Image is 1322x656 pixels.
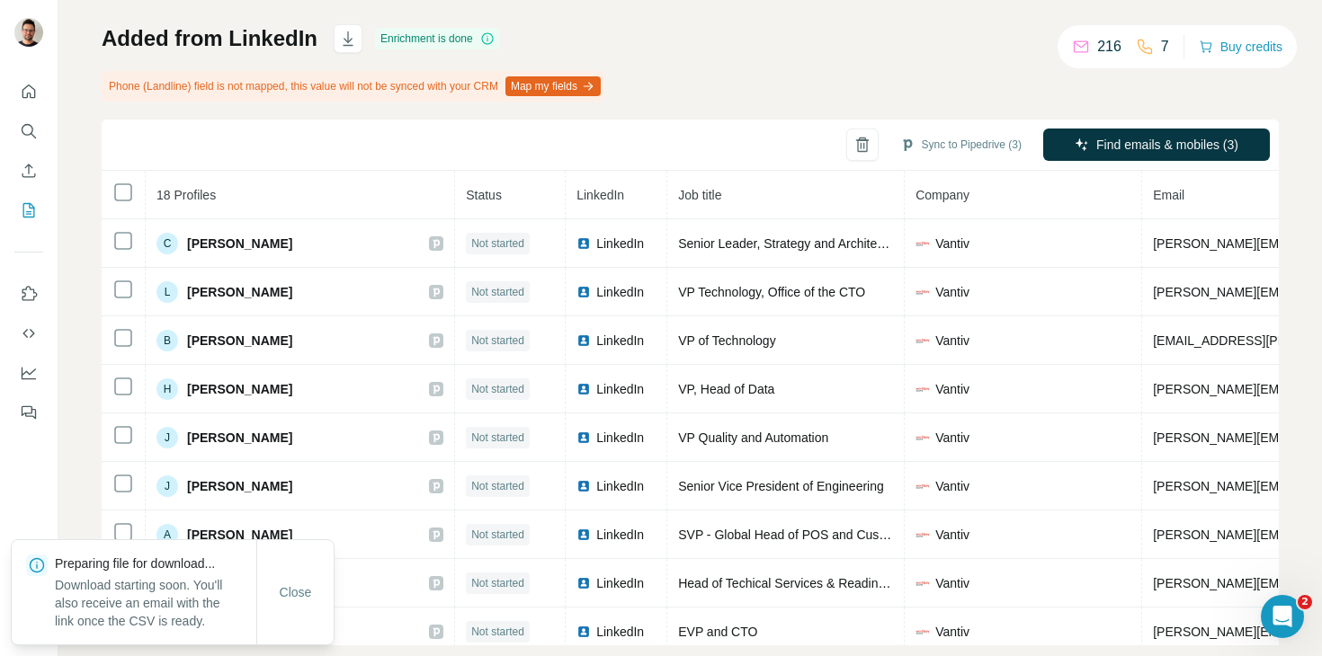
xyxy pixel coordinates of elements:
span: LinkedIn [576,188,624,202]
span: SVP - Global Head of POS and Customer Experience Engineering [678,527,1048,542]
p: Download starting soon. You'll also receive an email with the link once the CSV is ready. [55,576,256,630]
img: company-logo [916,236,930,251]
span: Vantiv [935,429,969,447]
span: LinkedIn [596,380,644,398]
span: VP Technology, Office of the CTO [678,285,865,299]
img: company-logo [916,430,930,445]
span: Vantiv [935,283,969,301]
h1: Added from LinkedIn [102,24,317,53]
div: Phone (Landline) field is not mapped, this value will not be synced with your CRM [102,71,604,102]
span: Email [1153,188,1184,202]
span: VP, Head of Data [678,382,774,396]
span: Company [916,188,969,202]
span: [PERSON_NAME] [187,283,292,301]
button: Quick start [14,75,43,108]
span: LinkedIn [596,574,644,592]
span: 2 [1298,595,1312,609]
span: [PERSON_NAME] [187,235,292,253]
img: LinkedIn logo [576,479,591,493]
span: Head of Techical Services & Readiness [678,576,898,590]
img: LinkedIn logo [576,430,591,445]
img: company-logo [916,285,930,299]
span: Vantiv [935,235,969,253]
span: Vantiv [935,526,969,544]
iframe: Intercom live chat [1261,595,1304,638]
div: B [156,330,178,351]
span: Vantiv [935,380,969,398]
button: Use Surfe API [14,317,43,350]
span: [PERSON_NAME] [187,526,292,544]
button: My lists [14,194,43,226]
img: LinkedIn logo [576,625,591,639]
img: LinkedIn logo [576,576,591,590]
span: LinkedIn [596,477,644,495]
span: Not started [471,332,524,349]
img: company-logo [916,625,930,639]
img: LinkedIn logo [576,333,591,348]
p: Preparing file for download... [55,554,256,572]
span: 18 Profiles [156,188,216,202]
span: Senior Leader, Strategy and Architecture [678,236,905,251]
span: LinkedIn [596,235,644,253]
span: LinkedIn [596,283,644,301]
span: Not started [471,235,524,252]
button: Map my fields [505,76,601,96]
span: LinkedIn [596,429,644,447]
span: Vantiv [935,332,969,350]
span: VP Quality and Automation [678,430,828,445]
div: J [156,427,178,448]
span: [PERSON_NAME] [187,332,292,350]
span: Not started [471,430,524,446]
button: Sync to Pipedrive (3) [888,131,1034,158]
span: LinkedIn [596,623,644,641]
img: LinkedIn logo [576,285,591,299]
img: LinkedIn logo [576,527,591,542]
span: Vantiv [935,574,969,592]
button: Close [267,576,325,608]
div: Enrichment is done [375,28,500,49]
span: [PERSON_NAME] [187,477,292,495]
p: 216 [1097,36,1121,58]
span: VP of Technology [678,333,775,348]
img: company-logo [916,576,930,590]
img: Avatar [14,18,43,47]
p: 7 [1161,36,1169,58]
span: Not started [471,527,524,543]
span: [PERSON_NAME] [187,380,292,398]
span: Not started [471,284,524,300]
span: Vantiv [935,623,969,641]
span: Not started [471,575,524,591]
span: LinkedIn [596,526,644,544]
img: LinkedIn logo [576,382,591,396]
span: Not started [471,624,524,640]
div: H [156,378,178,400]
img: company-logo [916,479,930,493]
span: Senior Vice President of Engineering [678,479,884,493]
div: L [156,281,178,303]
span: LinkedIn [596,332,644,350]
span: Not started [471,381,524,397]
span: Close [280,583,312,601]
button: Use Surfe on LinkedIn [14,278,43,310]
span: Not started [471,478,524,494]
button: Dashboard [14,357,43,389]
button: Feedback [14,396,43,429]
img: company-logo [916,382,930,396]
button: Buy credits [1199,34,1282,59]
button: Enrich CSV [14,155,43,187]
div: C [156,233,178,254]
img: company-logo [916,527,930,542]
button: Find emails & mobiles (3) [1043,129,1270,161]
button: Search [14,115,43,147]
img: company-logo [916,333,930,348]
span: Status [466,188,502,202]
div: J [156,475,178,497]
span: EVP and CTO [678,625,757,639]
div: A [156,524,178,545]
img: LinkedIn logo [576,236,591,251]
span: Find emails & mobiles (3) [1096,136,1238,154]
span: [PERSON_NAME] [187,429,292,447]
span: Job title [678,188,721,202]
span: Vantiv [935,477,969,495]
